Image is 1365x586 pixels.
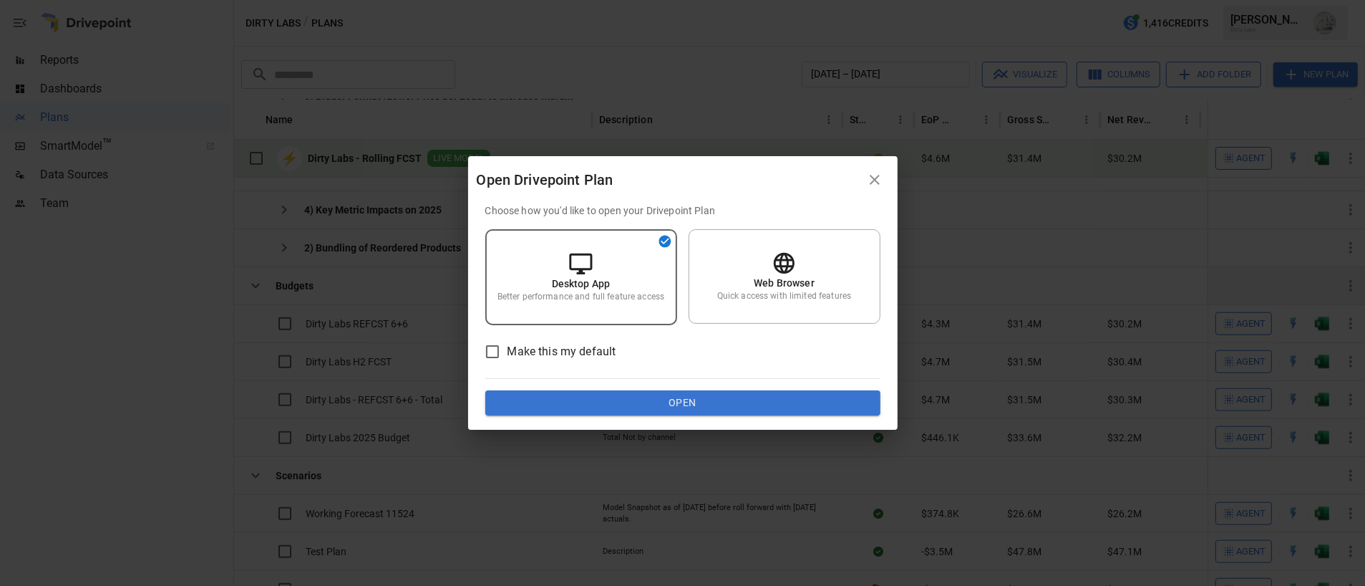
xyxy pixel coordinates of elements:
[552,277,611,291] p: Desktop App
[477,168,860,191] div: Open Drivepoint Plan
[754,276,815,290] p: Web Browser
[717,290,851,302] p: Quick access with limited features
[497,291,664,303] p: Better performance and full feature access
[507,343,616,360] span: Make this my default
[485,203,880,218] p: Choose how you'd like to open your Drivepoint Plan
[485,390,880,416] button: Open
